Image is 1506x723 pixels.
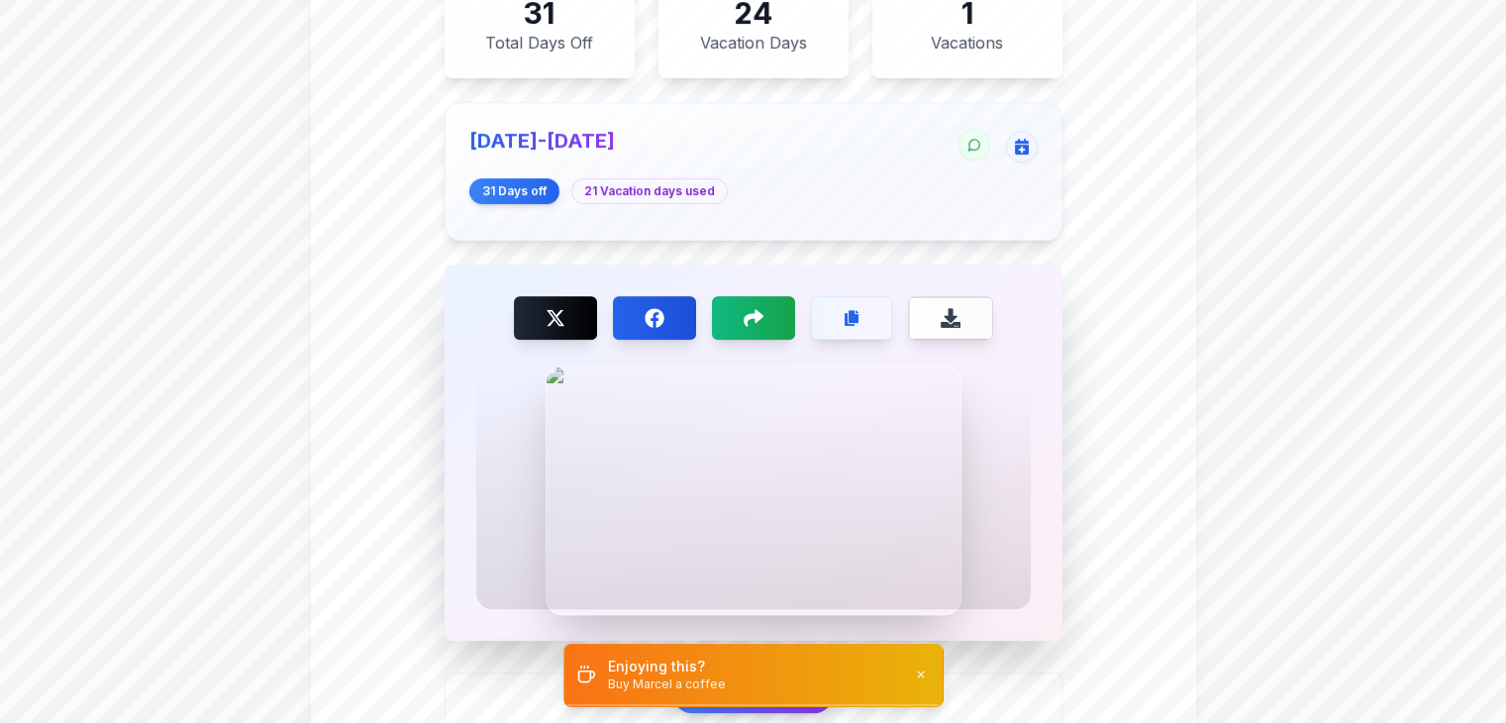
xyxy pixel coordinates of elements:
button: Copy link [811,296,892,340]
h3: [DATE]-[DATE] [469,127,615,155]
div: Total Days Off [468,31,611,54]
div: Vacations [896,31,1039,54]
button: Suggest Trip [958,129,990,160]
img: Shareable vacation plan [546,365,961,615]
div: 31 Days off [469,178,559,204]
p: Buy Marcel a coffee [608,676,726,692]
button: Add to Calendar [1006,131,1038,162]
div: 21 Vacation days used [571,178,728,204]
p: Enjoying this? [608,657,726,676]
div: Vacation Days [682,31,825,54]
